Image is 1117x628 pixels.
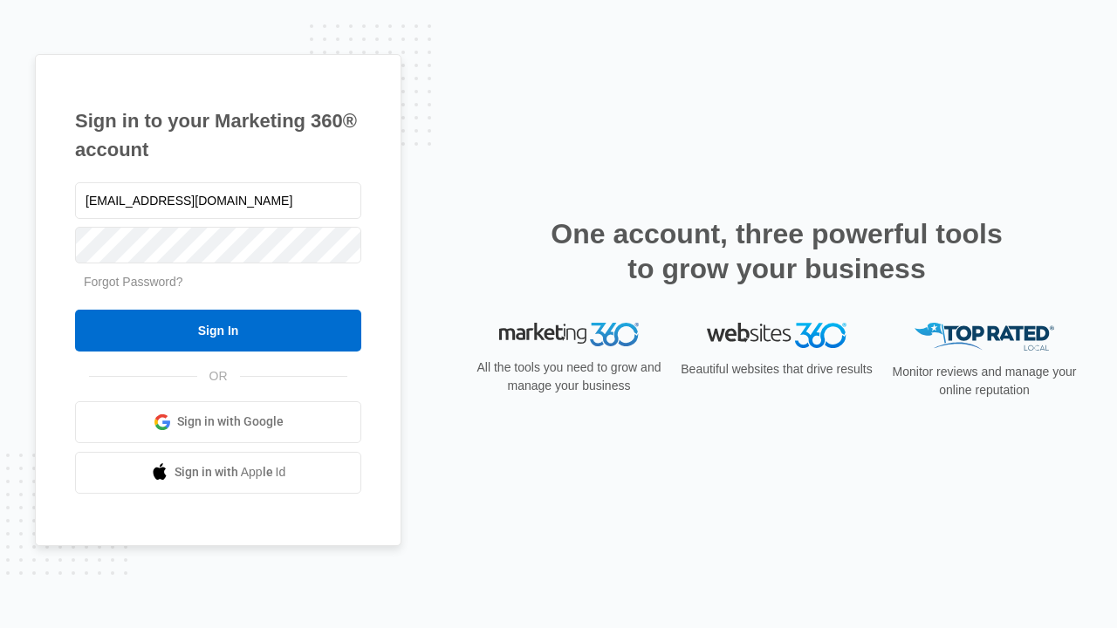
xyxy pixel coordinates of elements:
[471,358,667,395] p: All the tools you need to grow and manage your business
[197,367,240,386] span: OR
[175,463,286,481] span: Sign in with Apple Id
[177,413,284,431] span: Sign in with Google
[499,323,639,347] img: Marketing 360
[707,323,846,348] img: Websites 360
[915,323,1054,352] img: Top Rated Local
[75,452,361,494] a: Sign in with Apple Id
[75,182,361,219] input: Email
[887,363,1082,399] p: Monitor reviews and manage your online reputation
[75,310,361,352] input: Sign In
[545,216,1008,286] h2: One account, three powerful tools to grow your business
[75,106,361,164] h1: Sign in to your Marketing 360® account
[679,360,874,379] p: Beautiful websites that drive results
[75,401,361,443] a: Sign in with Google
[84,275,183,289] a: Forgot Password?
